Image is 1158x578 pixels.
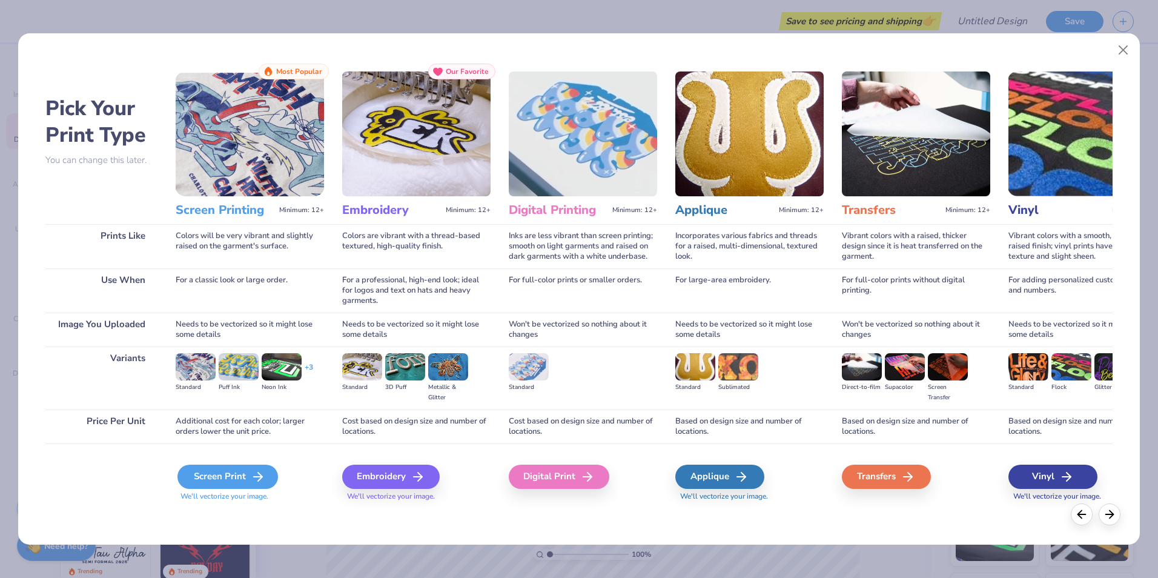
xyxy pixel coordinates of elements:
[509,382,549,393] div: Standard
[342,491,491,502] span: We'll vectorize your image.
[176,491,324,502] span: We'll vectorize your image.
[176,202,274,218] h3: Screen Printing
[342,465,440,489] div: Embroidery
[675,491,824,502] span: We'll vectorize your image.
[176,313,324,347] div: Needs to be vectorized so it might lose some details
[842,382,882,393] div: Direct-to-film
[176,71,324,196] img: Screen Printing
[675,268,824,313] div: For large-area embroidery.
[718,382,758,393] div: Sublimated
[1008,491,1157,502] span: We'll vectorize your image.
[428,382,468,403] div: Metallic & Glitter
[177,465,278,489] div: Screen Print
[1112,206,1157,214] span: Minimum: 12+
[675,224,824,268] div: Incorporates various fabrics and threads for a raised, multi-dimensional, textured look.
[842,353,882,380] img: Direct-to-film
[1008,353,1048,380] img: Standard
[509,71,657,196] img: Digital Printing
[675,382,715,393] div: Standard
[1008,465,1097,489] div: Vinyl
[1008,224,1157,268] div: Vibrant colors with a smooth, slightly raised finish; vinyl prints have a consistent texture and ...
[1051,382,1091,393] div: Flock
[842,202,941,218] h3: Transfers
[446,67,489,76] span: Our Favorite
[342,410,491,443] div: Cost based on design size and number of locations.
[675,313,824,347] div: Needs to be vectorized so it might lose some details
[675,410,824,443] div: Based on design size and number of locations.
[1008,382,1048,393] div: Standard
[779,206,824,214] span: Minimum: 12+
[842,465,931,489] div: Transfers
[945,206,990,214] span: Minimum: 12+
[1008,410,1157,443] div: Based on design size and number of locations.
[1094,382,1134,393] div: Glitter
[675,71,824,196] img: Applique
[176,224,324,268] div: Colors will be very vibrant and slightly raised on the garment's surface.
[509,465,609,489] div: Digital Print
[612,206,657,214] span: Minimum: 12+
[45,95,157,148] h2: Pick Your Print Type
[509,410,657,443] div: Cost based on design size and number of locations.
[842,410,990,443] div: Based on design size and number of locations.
[45,410,157,443] div: Price Per Unit
[446,206,491,214] span: Minimum: 12+
[45,268,157,313] div: Use When
[176,268,324,313] div: For a classic look or large order.
[885,353,925,380] img: Supacolor
[509,224,657,268] div: Inks are less vibrant than screen printing; smooth on light garments and raised on dark garments ...
[342,382,382,393] div: Standard
[219,353,259,380] img: Puff Ink
[342,224,491,268] div: Colors are vibrant with a thread-based textured, high-quality finish.
[45,224,157,268] div: Prints Like
[1008,202,1107,218] h3: Vinyl
[675,202,774,218] h3: Applique
[385,353,425,380] img: 3D Puff
[718,353,758,380] img: Sublimated
[262,353,302,380] img: Neon Ink
[1008,268,1157,313] div: For adding personalized custom names and numbers.
[842,224,990,268] div: Vibrant colors with a raised, thicker design since it is heat transferred on the garment.
[176,353,216,380] img: Standard
[262,382,302,393] div: Neon Ink
[45,347,157,409] div: Variants
[219,382,259,393] div: Puff Ink
[928,382,968,403] div: Screen Transfer
[842,313,990,347] div: Won't be vectorized so nothing about it changes
[342,202,441,218] h3: Embroidery
[279,206,324,214] span: Minimum: 12+
[509,268,657,313] div: For full-color prints or smaller orders.
[509,353,549,380] img: Standard
[1094,353,1134,380] img: Glitter
[276,67,322,76] span: Most Popular
[428,353,468,380] img: Metallic & Glitter
[385,382,425,393] div: 3D Puff
[342,268,491,313] div: For a professional, high-end look; ideal for logos and text on hats and heavy garments.
[342,353,382,380] img: Standard
[675,353,715,380] img: Standard
[928,353,968,380] img: Screen Transfer
[342,71,491,196] img: Embroidery
[675,465,764,489] div: Applique
[1008,313,1157,347] div: Needs to be vectorized so it might lose some details
[509,313,657,347] div: Won't be vectorized so nothing about it changes
[1112,39,1135,62] button: Close
[1008,71,1157,196] img: Vinyl
[176,382,216,393] div: Standard
[842,268,990,313] div: For full-color prints without digital printing.
[1051,353,1091,380] img: Flock
[45,313,157,347] div: Image You Uploaded
[45,155,157,165] p: You can change this later.
[509,202,607,218] h3: Digital Printing
[176,410,324,443] div: Additional cost for each color; larger orders lower the unit price.
[342,313,491,347] div: Needs to be vectorized so it might lose some details
[885,382,925,393] div: Supacolor
[842,71,990,196] img: Transfers
[305,362,313,383] div: + 3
